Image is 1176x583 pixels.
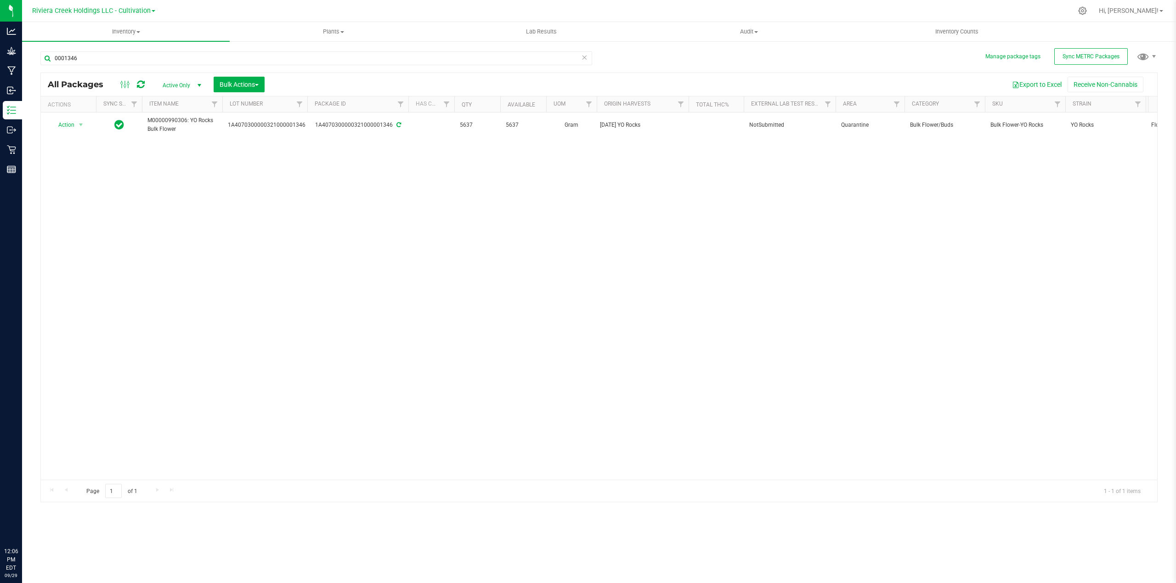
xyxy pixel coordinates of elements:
[437,22,645,41] a: Lab Results
[7,125,16,135] inline-svg: Outbound
[1050,96,1065,112] a: Filter
[7,165,16,174] inline-svg: Reports
[582,96,597,112] a: Filter
[843,101,857,107] a: Area
[889,96,905,112] a: Filter
[1071,121,1140,129] span: YO Rocks
[1006,77,1068,92] button: Export to Excel
[645,28,852,36] span: Audit
[460,121,495,129] span: 5637
[554,101,565,107] a: UOM
[7,46,16,56] inline-svg: Grow
[912,101,939,107] a: Category
[462,101,472,108] a: Qty
[292,96,307,112] a: Filter
[4,547,18,572] p: 12:06 PM EDT
[114,118,124,131] span: In Sync
[7,145,16,154] inline-svg: Retail
[408,96,454,112] th: Has COA
[230,22,437,41] a: Plants
[9,510,37,537] iframe: Resource center
[228,121,305,129] span: 1A4070300000321000001346
[853,22,1061,41] a: Inventory Counts
[1073,101,1091,107] a: Strain
[40,51,592,65] input: Search Package ID, Item Name, SKU, Lot or Part Number...
[230,28,437,36] span: Plants
[315,101,346,107] a: Package ID
[749,121,830,129] span: NotSubmitted
[7,86,16,95] inline-svg: Inbound
[1054,48,1128,65] button: Sync METRC Packages
[103,101,139,107] a: Sync Status
[751,101,823,107] a: External Lab Test Result
[214,77,265,92] button: Bulk Actions
[207,96,222,112] a: Filter
[230,101,263,107] a: Lot Number
[4,572,18,579] p: 09/29
[220,81,259,88] span: Bulk Actions
[514,28,569,36] span: Lab Results
[48,101,92,108] div: Actions
[7,66,16,75] inline-svg: Manufacturing
[1099,7,1159,14] span: Hi, [PERSON_NAME]!
[508,101,535,108] a: Available
[992,101,1003,107] a: SKU
[127,96,142,112] a: Filter
[75,118,87,131] span: select
[1068,77,1143,92] button: Receive Non-Cannabis
[393,96,408,112] a: Filter
[306,121,410,129] div: 1A4070300000321000001346
[645,22,853,41] a: Audit
[990,121,1060,129] span: Bulk Flower-YO Rocks
[7,106,16,115] inline-svg: Inventory
[439,96,454,112] a: Filter
[105,484,122,498] input: 1
[820,96,836,112] a: Filter
[581,51,588,63] span: Clear
[910,121,979,129] span: Bulk Flower/Buds
[970,96,985,112] a: Filter
[22,22,230,41] a: Inventory
[1063,53,1119,60] span: Sync METRC Packages
[7,27,16,36] inline-svg: Analytics
[600,121,686,129] div: Value 1: 2025-08-11 YO Rocks
[1097,484,1148,498] span: 1 - 1 of 1 items
[506,121,541,129] span: 5637
[673,96,689,112] a: Filter
[1131,96,1146,112] a: Filter
[395,122,401,128] span: Sync from Compliance System
[923,28,991,36] span: Inventory Counts
[32,7,151,15] span: Riviera Creek Holdings LLC - Cultivation
[696,101,729,108] a: Total THC%
[604,101,650,107] a: Origin Harvests
[985,53,1040,61] button: Manage package tags
[48,79,113,90] span: All Packages
[149,101,179,107] a: Item Name
[1077,6,1088,15] div: Manage settings
[79,484,145,498] span: Page of 1
[841,121,899,129] span: Quarantine
[22,28,230,36] span: Inventory
[50,118,75,131] span: Action
[552,121,591,129] span: Gram
[147,116,217,134] span: M00000990306: YO Rocks Bulk Flower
